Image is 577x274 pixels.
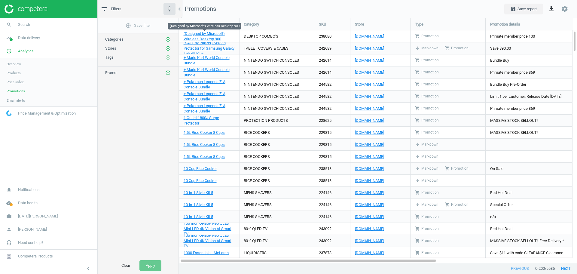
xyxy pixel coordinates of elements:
i: arrow_downward [415,202,420,207]
span: Bundle Buy [490,58,509,63]
i: filter_list [101,5,108,13]
a: 10 Cup Rice Cooker [184,166,217,171]
span: On Sale [490,166,503,171]
a: 1.5L Rice Cooker 8 Cups [184,142,225,147]
i: arrow_downward [415,178,420,183]
i: timeline [3,32,15,44]
div: MENS SHAVERS [244,214,272,220]
div: (Designed by Microsoft) Wireless Desktop 900 [168,23,241,29]
i: search [3,19,15,30]
div: 224146 [314,187,350,199]
i: shopping_cart [415,70,420,75]
a: 1000 Essentials - McLaren [184,250,229,256]
div: Promotion [415,94,439,99]
i: add_circle_outline [165,70,171,75]
span: 1.5L Rice Cooker 8 Cups [184,130,225,135]
a: 10-in-1 Style Kit 5 [184,214,213,220]
span: Red Hot Deal [490,190,512,195]
a: [DOMAIN_NAME] [355,118,406,123]
span: Type [415,22,423,27]
span: (Designed by Microsoft) Wireless Desktop 900 [184,31,225,41]
div: Markdown [415,154,438,159]
div: Promotion [445,166,469,171]
i: arrow_downward [415,166,420,171]
i: add_circle_outline [165,46,171,51]
div: DESKTOP COMBO'S [244,34,278,39]
span: 1.5L Rice Cooker 8 Cups [184,154,225,159]
img: ajHJNr6hYgQAAAAASUVORK5CYII= [5,5,47,14]
div: RICE COOKERS [244,130,270,135]
div: 238080 [314,30,350,42]
a: + Pokemon Legends Z-A Console Bundle [184,91,234,102]
div: Markdown [415,46,438,51]
div: 238513 [314,175,350,186]
div: 228625 [314,115,350,126]
i: add_circle_outline [126,23,131,28]
a: [DOMAIN_NAME] [355,202,406,208]
span: Data delivery [18,35,40,41]
i: pie_chart_outlined [3,45,15,57]
div: 80+" QLED TV [244,226,267,232]
div: 229815 [314,151,350,162]
div: PROTECTION PRODUCTS [244,118,288,123]
div: 224146 [314,199,350,211]
a: [DOMAIN_NAME] [355,142,406,147]
div: RICE COOKERS [244,178,270,183]
span: MASSIVE STOCK SELLOUT! [490,130,538,135]
span: Analytics [18,48,34,54]
span: Filters [111,6,121,12]
span: [PERSON_NAME] [18,227,47,232]
div: Promotion [415,118,439,123]
a: [DOMAIN_NAME] [355,70,406,75]
div: RICE COOKERS [244,154,270,159]
i: shopping_cart [415,118,420,123]
div: 229815 [314,127,350,138]
div: 80+" QLED TV [244,238,267,244]
i: shopping_cart [415,130,420,135]
a: [DOMAIN_NAME] [355,46,406,51]
a: 10 Cup Rice Cooker [184,178,217,183]
span: Save filter [126,23,151,28]
span: Email alerts [7,98,25,103]
span: + Pokemon Legends Z-A Console Bundle [184,91,225,101]
div: Markdown [415,166,438,171]
div: Promotion [415,226,439,231]
a: [DOMAIN_NAME] [355,130,406,135]
div: 237873 [314,247,350,259]
i: shopping_cart [415,82,420,87]
span: 1 Outlet 1800J Surge Protector [184,115,219,125]
span: Products [7,71,21,75]
a: + Pokemon Legends Z-A Console Bundle [184,79,234,90]
a: (Designed by Microsoft) Wireless Desktop 900 [184,31,234,42]
button: get_app [545,2,558,16]
span: + Mario Kart World Console Bundle [184,55,230,65]
a: 100 Inch QN80F Neo QLED Mini-LED 4K Vision AI Smart TV [184,233,234,249]
div: Promotion [415,190,439,195]
a: [DOMAIN_NAME] [355,238,406,244]
iframe: Intercom live chat [552,254,566,268]
span: / 5585 [545,266,555,271]
div: NINTENDO SWITCH CONSOLES [244,82,299,87]
i: notifications [3,184,15,195]
div: Markdown [415,142,438,147]
div: Promotion [445,46,469,51]
i: arrow_downward [415,142,420,147]
button: add_circle_outlineSave filter [98,20,179,32]
i: shopping_cart [445,202,450,207]
button: add_circle_outline [165,45,171,51]
div: Promotion [415,238,439,243]
span: SKU [319,22,326,27]
a: [DOMAIN_NAME] [355,178,406,183]
i: shopping_cart [415,226,420,231]
span: Search [18,22,30,27]
i: chevron_left [85,265,92,272]
i: add_circle_outline [165,37,171,42]
div: Markdown [415,202,438,207]
span: 0 - 200 [535,266,545,271]
button: add_circle_outline [165,36,171,42]
span: Save $11 with code CLEARANCE Clearance [490,250,563,256]
div: NINTENDO SWITCH CONSOLES [244,106,299,111]
button: saveSave report [504,4,543,14]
